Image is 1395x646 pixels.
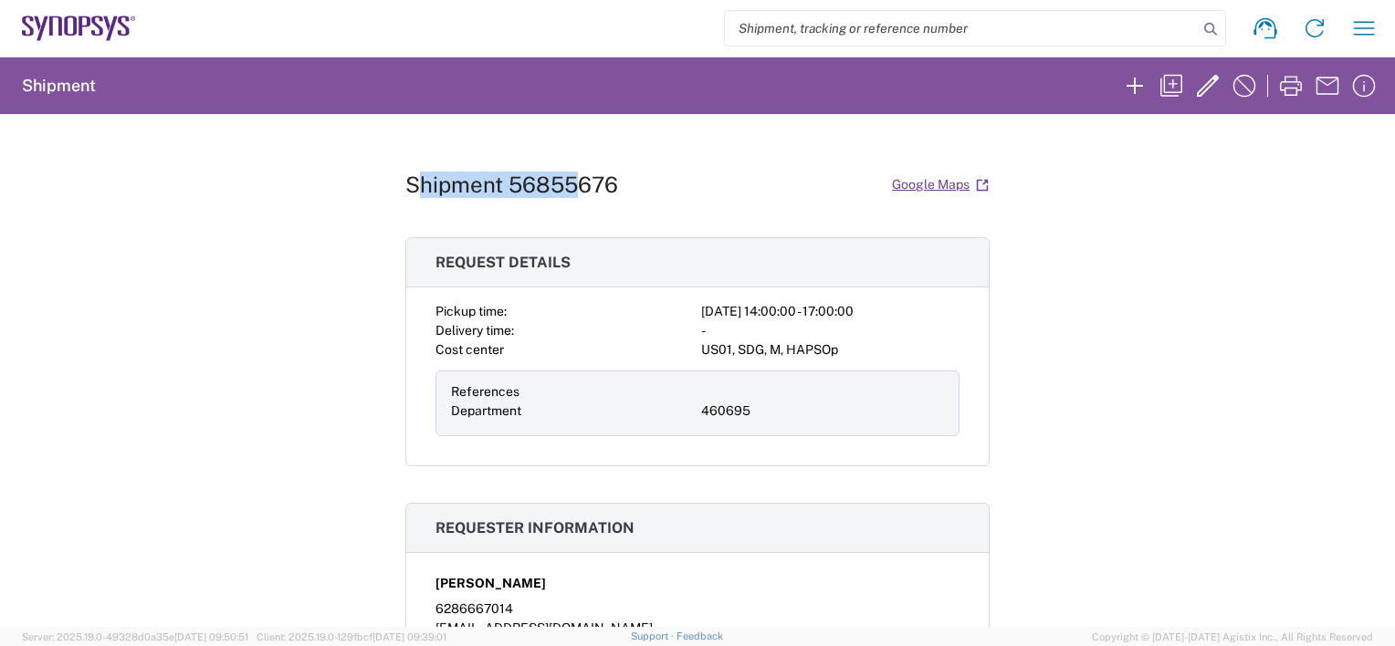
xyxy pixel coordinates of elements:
input: Shipment, tracking or reference number [725,11,1198,46]
h1: Shipment 56855676 [405,172,618,198]
a: Google Maps [891,169,990,201]
span: [DATE] 09:50:51 [174,631,248,642]
div: [EMAIL_ADDRESS][DOMAIN_NAME] [435,619,960,638]
span: Server: 2025.19.0-49328d0a35e [22,631,248,642]
div: - [701,321,960,340]
a: Feedback [677,630,723,641]
div: [DATE] 14:00:00 - 17:00:00 [701,302,960,321]
span: References [451,384,519,399]
span: Copyright © [DATE]-[DATE] Agistix Inc., All Rights Reserved [1092,629,1373,645]
span: Pickup time: [435,304,507,318]
div: 460695 [701,401,944,421]
span: [DATE] 09:39:01 [372,631,446,642]
span: Request details [435,254,571,271]
span: [PERSON_NAME] [435,574,546,593]
h2: Shipment [22,75,96,97]
span: Cost center [435,342,504,357]
div: 6286667014 [435,599,960,619]
div: US01, SDG, M, HAPSOp [701,340,960,359]
a: Support [631,630,677,641]
span: Delivery time: [435,323,514,338]
div: Department [451,401,694,421]
span: Client: 2025.19.0-129fbcf [257,631,446,642]
span: Requester information [435,519,635,537]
